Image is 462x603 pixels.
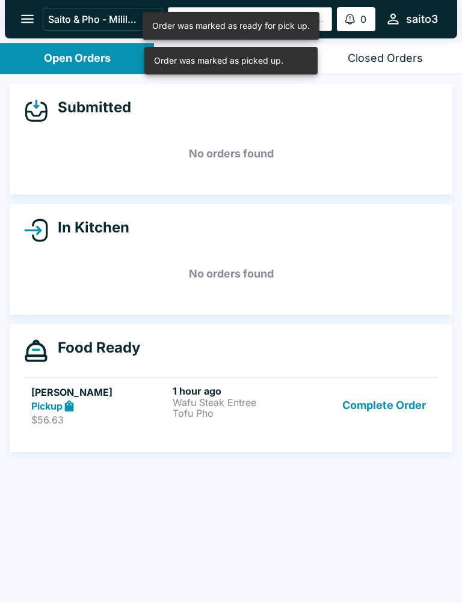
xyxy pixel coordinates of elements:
[48,98,131,117] h4: Submitted
[48,219,129,237] h4: In Kitchen
[24,377,438,434] a: [PERSON_NAME]Pickup$56.631 hour agoWafu Steak EntreeTofu PhoComplete Order
[173,408,309,419] p: Tofu Pho
[380,6,443,32] button: saito3
[406,12,438,26] div: saito3
[173,397,309,408] p: Wafu Steak Entree
[48,13,141,25] p: Saito & Pho - Mililani
[31,414,168,426] p: $56.63
[173,385,309,397] h6: 1 hour ago
[43,8,163,31] button: Saito & Pho - Mililani
[348,52,423,65] div: Closed Orders
[44,52,111,65] div: Open Orders
[360,13,366,25] p: 0
[31,400,63,412] strong: Pickup
[24,132,438,175] h5: No orders found
[31,385,168,399] h5: [PERSON_NAME]
[24,252,438,295] h5: No orders found
[154,50,283,71] div: Order was marked as picked up.
[337,385,431,426] button: Complete Order
[48,339,140,357] h4: Food Ready
[152,16,310,36] div: Order was marked as ready for pick up.
[12,4,43,34] button: open drawer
